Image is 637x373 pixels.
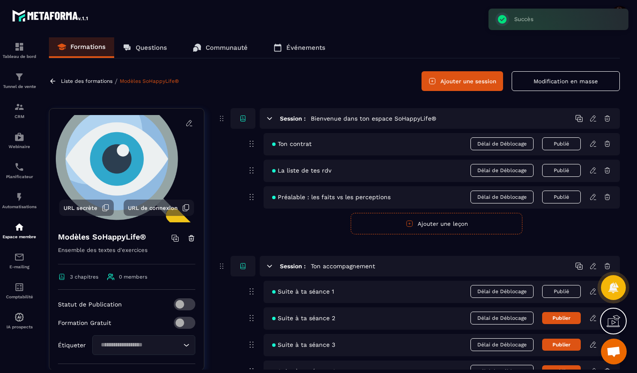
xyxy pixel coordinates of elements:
[206,44,248,52] p: Communauté
[58,245,195,264] p: Ensemble des textes d'exercices
[114,37,176,58] a: Questions
[115,77,118,85] span: /
[12,8,89,23] img: logo
[2,144,36,149] p: Webinaire
[2,155,36,185] a: schedulerschedulerPlanificateur
[58,342,86,349] p: Étiqueter
[542,339,581,351] button: Publier
[2,35,36,65] a: formationformationTableau de bord
[265,37,334,58] a: Événements
[2,174,36,179] p: Planificateur
[272,194,391,200] span: Préalable : les faits vs les perceptions
[92,335,195,355] div: Search for option
[601,339,627,364] a: Ouvrir le chat
[70,43,106,51] p: Formations
[58,231,146,243] h4: Modèles SoHappyLife®
[14,312,24,322] img: automations
[14,102,24,112] img: formation
[272,288,334,295] span: Suite à ta séance 1
[542,164,581,177] button: Publié
[58,301,122,308] p: Statut de Publication
[280,263,306,270] h6: Session :
[422,71,503,91] button: Ajouter une session
[470,191,534,203] span: Délai de Déblocage
[120,78,179,84] a: Modèles SoHappyLife®
[2,65,36,95] a: formationformationTunnel de vente
[2,246,36,276] a: emailemailE-mailing
[136,44,167,52] p: Questions
[61,78,112,84] a: Liste des formations
[542,285,581,298] button: Publié
[542,312,581,324] button: Publier
[14,282,24,292] img: accountant
[280,115,306,122] h6: Session :
[311,262,375,270] h5: Ton accompagnement
[49,37,114,58] a: Formations
[2,294,36,299] p: Comptabilité
[2,84,36,89] p: Tunnel de vente
[59,200,114,216] button: URL secrète
[542,191,581,203] button: Publié
[470,164,534,177] span: Délai de Déblocage
[470,338,534,351] span: Délai de Déblocage
[124,200,194,216] button: URL de connexion
[2,234,36,239] p: Espace membre
[2,185,36,215] a: automationsautomationsAutomatisations
[184,37,256,58] a: Communauté
[98,340,181,350] input: Search for option
[119,274,147,280] span: 0 members
[470,137,534,150] span: Délai de Déblocage
[2,264,36,269] p: E-mailing
[286,44,325,52] p: Événements
[272,167,331,174] span: La liste de tes rdv
[512,71,620,91] button: Modification en masse
[14,222,24,232] img: automations
[272,140,312,147] span: Ton contrat
[311,114,436,123] h5: Bienvenue dans ton espace SoHappyLife®
[2,324,36,329] p: IA prospects
[14,42,24,52] img: formation
[2,95,36,125] a: formationformationCRM
[70,274,98,280] span: 3 chapitres
[64,205,97,211] span: URL secrète
[2,125,36,155] a: automationsautomationsWebinaire
[14,192,24,202] img: automations
[128,205,178,211] span: URL de connexion
[470,312,534,324] span: Délai de Déblocage
[272,341,335,348] span: Suite à ta séance 3
[2,215,36,246] a: automationsautomationsEspace membre
[272,315,335,321] span: Suite à ta séance 2
[58,319,111,326] p: Formation Gratuit
[351,213,522,234] button: Ajouter une leçon
[542,137,581,150] button: Publié
[14,162,24,172] img: scheduler
[470,285,534,298] span: Délai de Déblocage
[2,204,36,209] p: Automatisations
[14,72,24,82] img: formation
[2,114,36,119] p: CRM
[56,115,197,222] img: background
[2,54,36,59] p: Tableau de bord
[2,276,36,306] a: accountantaccountantComptabilité
[14,132,24,142] img: automations
[14,252,24,262] img: email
